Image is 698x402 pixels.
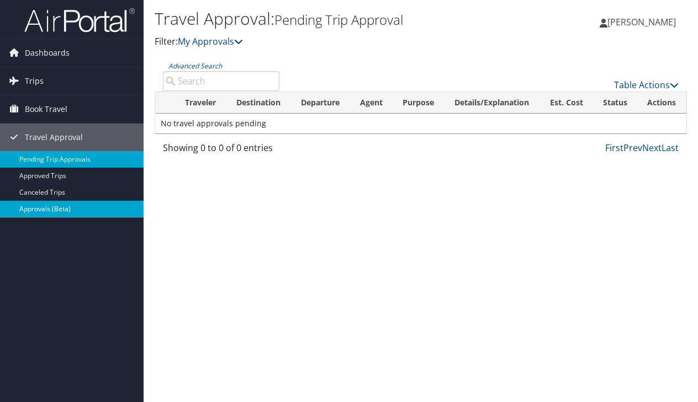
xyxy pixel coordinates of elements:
[155,35,510,49] p: Filter:
[393,92,445,114] th: Purpose
[662,142,679,154] a: Last
[637,92,686,114] th: Actions
[607,16,676,28] span: [PERSON_NAME]
[445,92,540,114] th: Details/Explanation
[623,142,642,154] a: Prev
[226,92,291,114] th: Destination: activate to sort column ascending
[642,142,662,154] a: Next
[605,142,623,154] a: First
[600,6,687,39] a: [PERSON_NAME]
[178,35,243,47] a: My Approvals
[593,92,638,114] th: Status: activate to sort column ascending
[614,79,679,91] a: Table Actions
[163,141,279,160] div: Showing 0 to 0 of 0 entries
[25,124,83,151] span: Travel Approval
[155,7,510,30] h1: Travel Approval:
[25,39,70,67] span: Dashboards
[24,7,135,33] img: airportal-logo.png
[274,10,403,29] small: Pending Trip Approval
[155,114,686,133] td: No travel approvals pending
[175,92,226,114] th: Traveler: activate to sort column ascending
[540,92,593,114] th: Est. Cost: activate to sort column ascending
[168,61,222,71] a: Advanced Search
[25,67,44,95] span: Trips
[350,92,393,114] th: Agent
[163,71,279,91] input: Advanced Search
[291,92,350,114] th: Departure: activate to sort column ascending
[25,95,67,123] span: Book Travel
